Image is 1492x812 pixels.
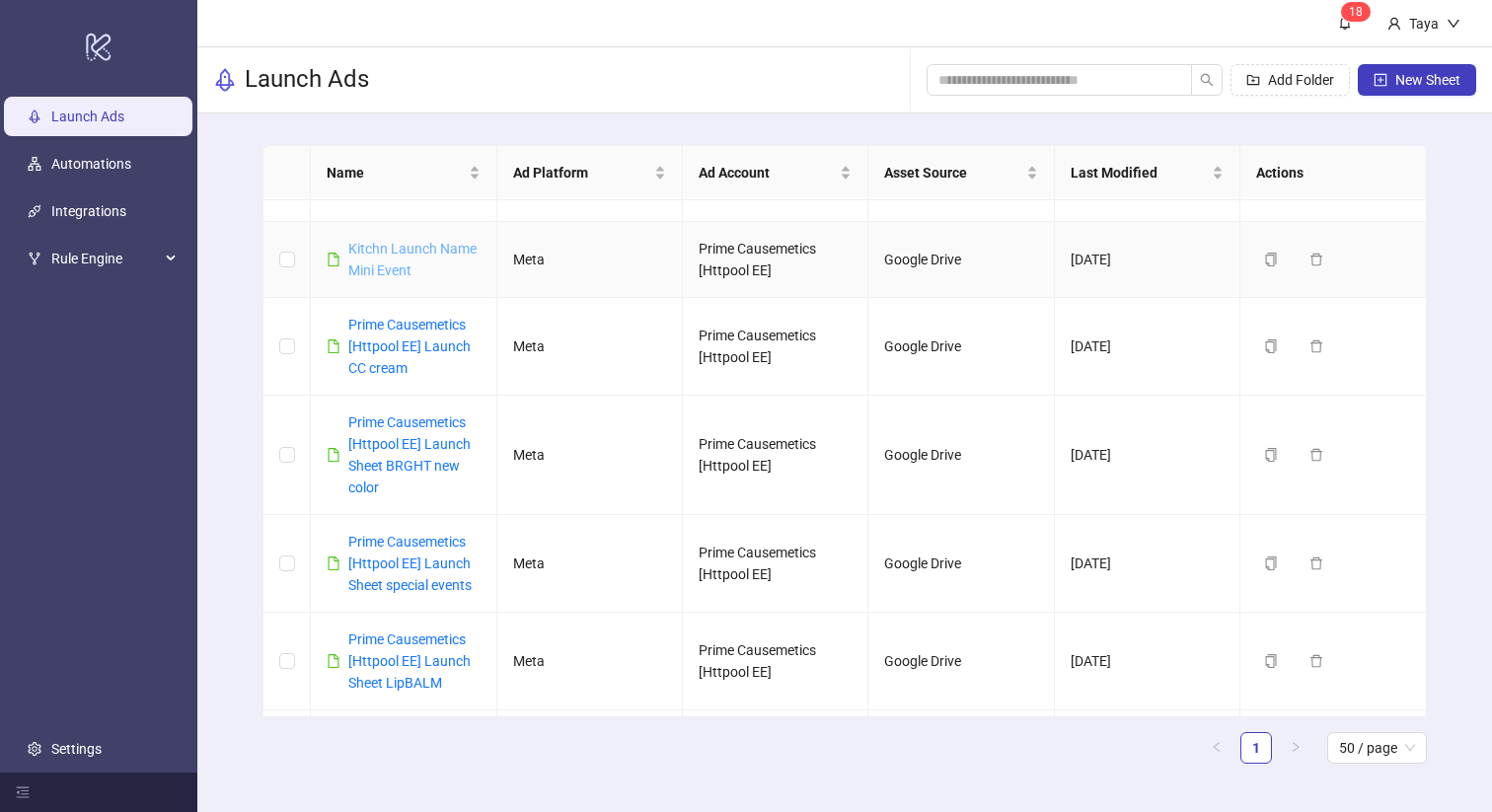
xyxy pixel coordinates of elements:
[1264,654,1278,668] span: copy
[348,631,471,691] a: Prime Causemetics [Httpool EE] Launch Sheet LipBALM
[1358,64,1476,96] button: New Sheet
[1055,298,1240,396] td: [DATE]
[683,396,868,515] td: Prime Causemetics [Httpool EE]
[1055,222,1240,298] td: [DATE]
[868,613,1054,710] td: Google Drive
[327,448,340,462] span: file
[1055,710,1240,808] td: [DATE]
[1200,73,1214,87] span: search
[1341,2,1371,22] sup: 18
[1264,253,1278,266] span: copy
[1071,162,1208,184] span: Last Modified
[1356,5,1363,19] span: 8
[1246,73,1260,87] span: folder-add
[1374,73,1387,87] span: plus-square
[28,252,41,265] span: fork
[1349,5,1356,19] span: 1
[683,515,868,613] td: Prime Causemetics [Httpool EE]
[1327,732,1427,764] div: Page Size
[327,253,340,266] span: file
[497,396,683,515] td: Meta
[683,222,868,298] td: Prime Causemetics [Httpool EE]
[683,710,868,808] td: Prime Causemetics [Httpool EE]
[348,414,471,495] a: Prime Causemetics [Httpool EE] Launch Sheet BRGHT new color
[1211,741,1223,753] span: left
[1280,732,1311,764] li: Next Page
[513,162,650,184] span: Ad Platform
[868,298,1054,396] td: Google Drive
[683,613,868,710] td: Prime Causemetics [Httpool EE]
[868,222,1054,298] td: Google Drive
[868,146,1054,200] th: Asset Source
[868,515,1054,613] td: Google Drive
[51,109,124,124] a: Launch Ads
[1309,448,1323,462] span: delete
[1201,732,1232,764] button: left
[348,317,471,376] a: Prime Causemetics [Httpool EE] Launch CC cream
[1055,613,1240,710] td: [DATE]
[1055,396,1240,515] td: [DATE]
[1055,146,1240,200] th: Last Modified
[1309,654,1323,668] span: delete
[497,146,683,200] th: Ad Platform
[1264,339,1278,353] span: copy
[16,785,30,799] span: menu-fold
[348,241,477,278] a: Kitchn Launch Name Mini Event
[213,68,237,92] span: rocket
[1401,13,1447,35] div: Taya
[327,556,340,570] span: file
[1240,146,1426,200] th: Actions
[51,203,126,219] a: Integrations
[1280,732,1311,764] button: right
[497,710,683,808] td: Meta
[1231,64,1350,96] button: Add Folder
[1290,741,1302,753] span: right
[1241,733,1271,763] a: 1
[497,613,683,710] td: Meta
[327,654,340,668] span: file
[1309,556,1323,570] span: delete
[1268,72,1334,88] span: Add Folder
[497,222,683,298] td: Meta
[1339,733,1415,763] span: 50 / page
[1055,515,1240,613] td: [DATE]
[1387,17,1401,31] span: user
[683,146,868,200] th: Ad Account
[683,298,868,396] td: Prime Causemetics [Httpool EE]
[699,162,836,184] span: Ad Account
[884,162,1021,184] span: Asset Source
[1338,16,1352,30] span: bell
[1309,253,1323,266] span: delete
[51,239,160,278] span: Rule Engine
[1240,732,1272,764] li: 1
[245,64,369,96] h3: Launch Ads
[311,146,496,200] th: Name
[1264,448,1278,462] span: copy
[1447,17,1460,31] span: down
[868,710,1054,808] td: Google Drive
[327,162,464,184] span: Name
[1201,732,1232,764] li: Previous Page
[327,339,340,353] span: file
[1309,339,1323,353] span: delete
[51,741,102,757] a: Settings
[868,396,1054,515] td: Google Drive
[1264,556,1278,570] span: copy
[1395,72,1460,88] span: New Sheet
[497,515,683,613] td: Meta
[51,156,131,172] a: Automations
[348,534,472,593] a: Prime Causemetics [Httpool EE] Launch Sheet special events
[497,298,683,396] td: Meta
